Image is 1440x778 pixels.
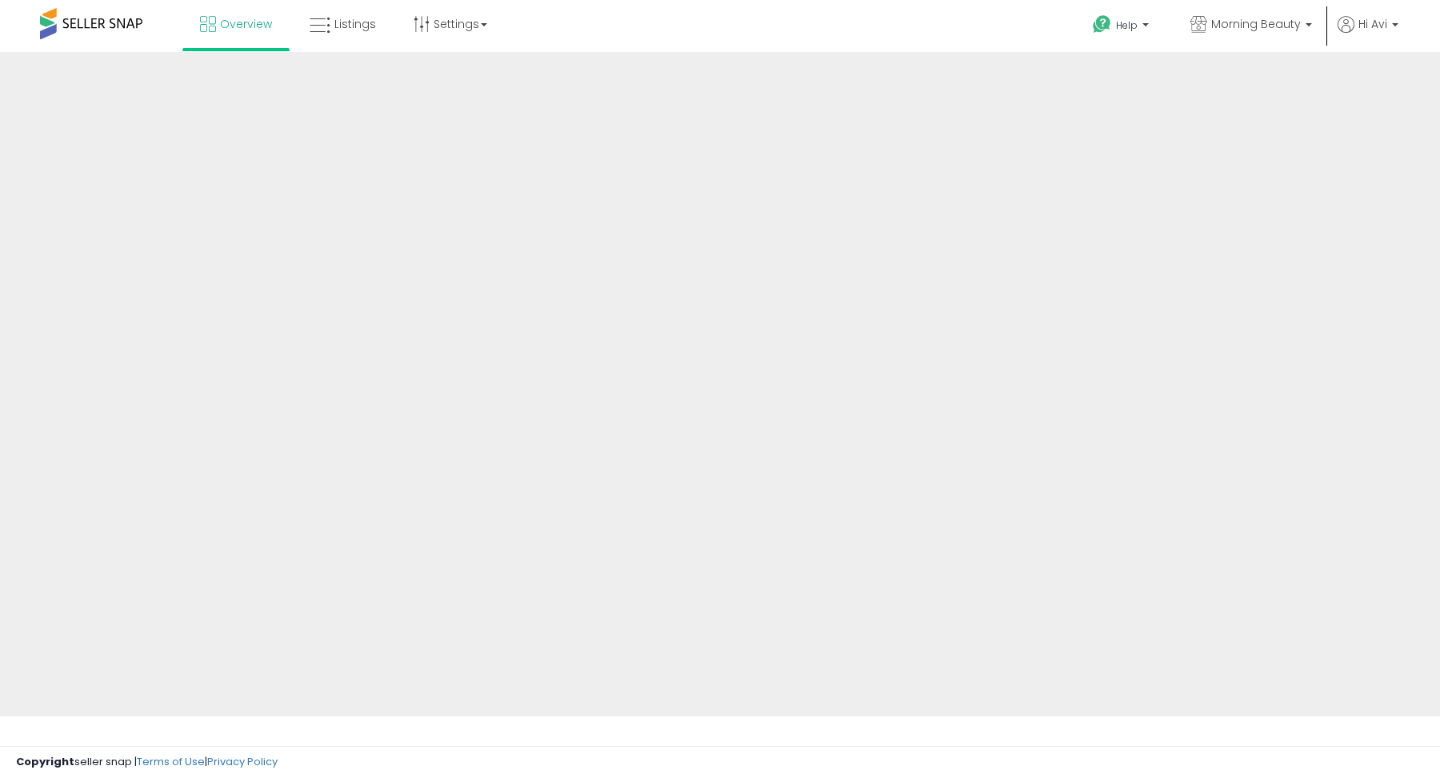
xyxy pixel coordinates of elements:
span: Hi Avi [1358,16,1387,32]
a: Hi Avi [1338,16,1398,52]
span: Listings [334,16,376,32]
i: Get Help [1092,14,1112,34]
a: Help [1080,2,1165,52]
span: Overview [220,16,272,32]
span: Help [1116,18,1138,32]
span: Morning Beauty [1211,16,1301,32]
